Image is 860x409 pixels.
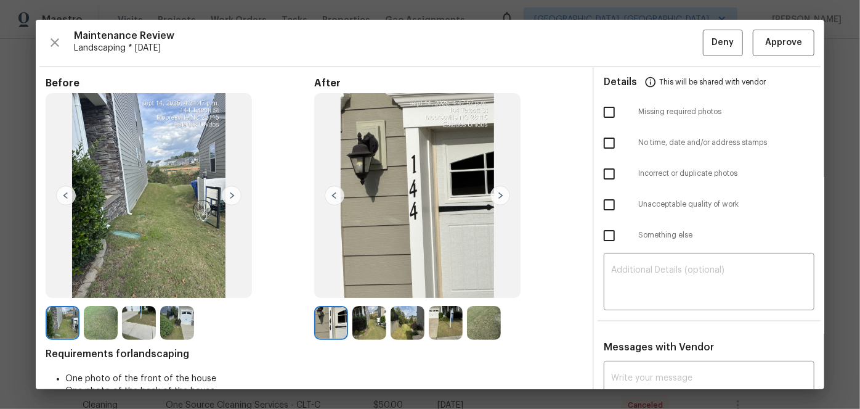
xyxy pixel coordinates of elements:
[638,199,814,210] span: Unacceptable quality of work
[753,30,814,56] button: Approve
[65,373,583,385] li: One photo of the front of the house
[765,35,802,51] span: Approve
[638,168,814,179] span: Incorrect or duplicate photos
[638,138,814,148] span: No time, date and/or address stamps
[222,186,241,205] img: right-chevron-button-url
[594,159,824,189] div: Incorrect or duplicate photos
[46,348,583,360] span: Requirements for landscaping
[594,220,824,251] div: Something else
[74,30,703,42] span: Maintenance Review
[490,186,510,205] img: right-chevron-button-url
[712,35,734,51] span: Deny
[314,77,583,89] span: After
[74,42,703,54] span: Landscaping * [DATE]
[638,107,814,117] span: Missing required photos
[638,230,814,241] span: Something else
[46,77,314,89] span: Before
[65,385,583,397] li: One photo of the back of the house
[594,128,824,159] div: No time, date and/or address stamps
[659,67,766,97] span: This will be shared with vendor
[604,342,714,352] span: Messages with Vendor
[703,30,743,56] button: Deny
[594,189,824,220] div: Unacceptable quality of work
[604,67,637,97] span: Details
[594,97,824,128] div: Missing required photos
[325,186,344,205] img: left-chevron-button-url
[56,186,76,205] img: left-chevron-button-url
